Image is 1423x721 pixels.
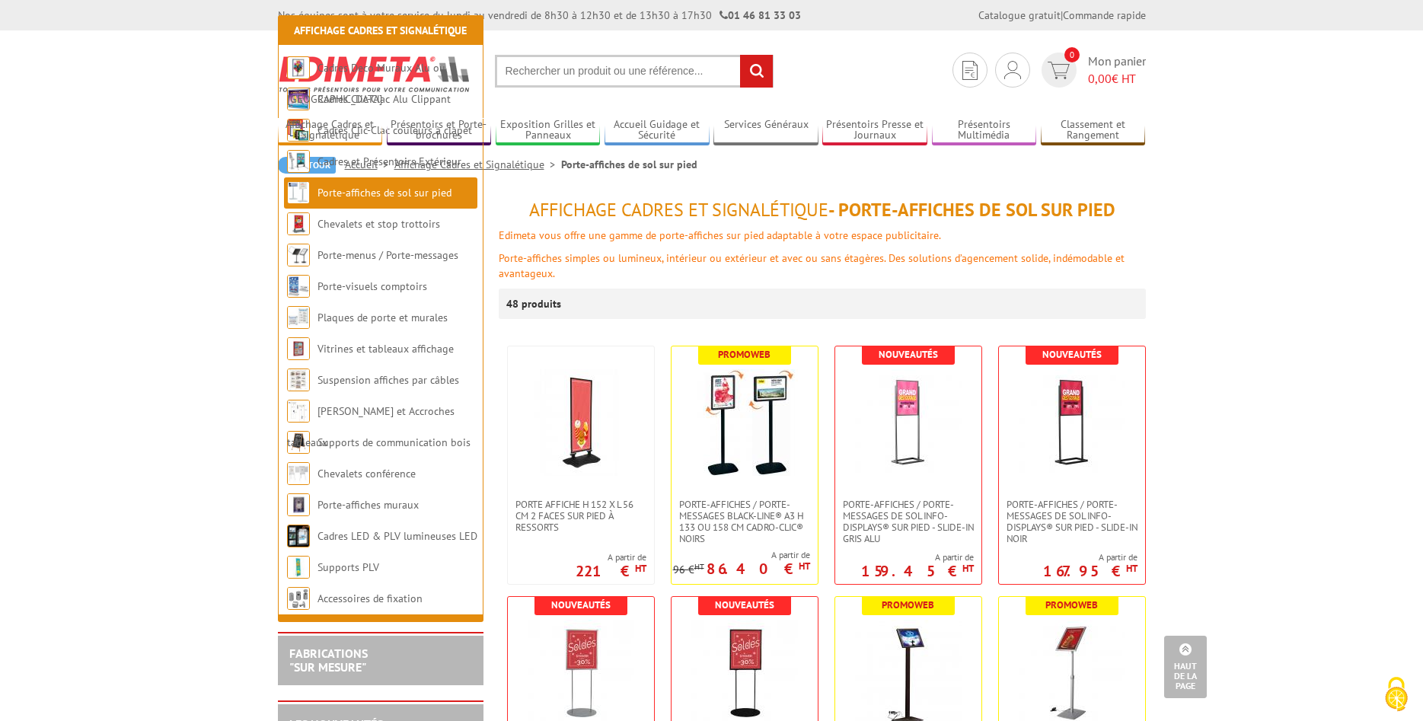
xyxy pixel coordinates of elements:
a: Présentoirs Multimédia [932,118,1037,143]
font: Porte-affiches simples ou lumineux, intérieur ou extérieur et avec ou sans étagères. Des solution... [499,251,1125,280]
img: Porte Affiche H 152 x L 56 cm 2 faces sur pied à ressorts [528,369,634,476]
b: Nouveautés [551,598,611,611]
strong: 01 46 81 33 03 [719,8,801,22]
a: Catalogue gratuit [978,8,1061,22]
span: A partir de [576,551,646,563]
img: Porte-affiches de sol sur pied [287,181,310,204]
img: Porte-affiches / Porte-messages Black-Line® A3 H 133 ou 158 cm Cadro-Clic® noirs [691,369,798,476]
a: Suspension affiches par câbles [317,373,459,387]
a: Plaques de porte et murales [317,311,448,324]
a: Porte-menus / Porte-messages [317,248,458,262]
b: Nouveautés [1042,348,1102,361]
img: Suspension affiches par câbles [287,368,310,391]
a: Haut de la page [1164,636,1207,698]
sup: HT [694,561,704,572]
a: Porte Affiche H 152 x L 56 cm 2 faces sur pied à ressorts [508,499,654,533]
a: Classement et Rangement [1041,118,1146,143]
b: Promoweb [1045,598,1098,611]
a: Vitrines et tableaux affichage [317,342,454,356]
a: devis rapide 0 Mon panier 0,00€ HT [1038,53,1146,88]
input: Rechercher un produit ou une référence... [495,55,774,88]
a: Porte-affiches / Porte-messages de sol Info-Displays® sur pied - Slide-in Gris Alu [835,499,981,544]
a: Cadres et Présentoirs Extérieur [317,155,461,168]
div: Nos équipes sont à votre service du lundi au vendredi de 8h30 à 12h30 et de 13h30 à 17h30 [278,8,801,23]
a: Chevalets conférence [317,467,416,480]
a: Commande rapide [1063,8,1146,22]
b: Promoweb [882,598,934,611]
img: Porte-affiches muraux [287,493,310,516]
img: Cadres LED & PLV lumineuses LED [287,525,310,547]
img: devis rapide [1048,62,1070,79]
a: Porte-affiches muraux [317,498,419,512]
span: Porte-affiches / Porte-messages de sol Info-Displays® sur pied - Slide-in Noir [1007,499,1137,544]
p: 159.45 € [861,566,974,576]
b: Nouveautés [879,348,938,361]
li: Porte-affiches de sol sur pied [561,157,697,172]
img: Porte-menus / Porte-messages [287,244,310,266]
a: Présentoirs et Porte-brochures [387,118,492,143]
a: Cadres LED & PLV lumineuses LED [317,529,477,543]
img: Porte-affiches / Porte-messages de sol Info-Displays® sur pied - Slide-in Noir [1019,369,1125,476]
img: Supports PLV [287,556,310,579]
span: A partir de [861,551,974,563]
span: A partir de [673,549,810,561]
a: Cadres Deco Muraux Alu ou [GEOGRAPHIC_DATA] [287,61,445,106]
sup: HT [799,560,810,573]
p: 167.95 € [1043,566,1137,576]
p: 48 produits [506,289,563,319]
a: Accueil Guidage et Sécurité [605,118,710,143]
img: Cadres et Présentoirs Extérieur [287,150,310,173]
a: Affichage Cadres et Signalétique [294,24,467,37]
b: Promoweb [718,348,771,361]
p: 86.40 € [707,564,810,573]
a: Affichage Cadres et Signalétique [394,158,561,171]
a: Porte-affiches / Porte-messages Black-Line® A3 H 133 ou 158 cm Cadro-Clic® noirs [672,499,818,544]
a: Supports de communication bois [317,435,471,449]
p: 221 € [576,566,646,576]
img: devis rapide [1004,61,1021,79]
a: [PERSON_NAME] et Accroches tableaux [287,404,455,449]
a: Porte-affiches / Porte-messages de sol Info-Displays® sur pied - Slide-in Noir [999,499,1145,544]
span: A partir de [1043,551,1137,563]
img: Chevalets et stop trottoirs [287,212,310,235]
a: Cadres Clic-Clac Alu Clippant [317,92,451,106]
span: Porte Affiche H 152 x L 56 cm 2 faces sur pied à ressorts [515,499,646,533]
span: Porte-affiches / Porte-messages de sol Info-Displays® sur pied - Slide-in Gris Alu [843,499,974,544]
font: Edimeta vous offre une gamme de porte-affiches sur pied adaptable à votre espace publicitaire. [499,228,941,242]
img: Porte-visuels comptoirs [287,275,310,298]
span: 0 [1064,47,1080,62]
img: Porte-affiches / Porte-messages de sol Info-Displays® sur pied - Slide-in Gris Alu [855,369,962,476]
p: 96 € [673,564,704,576]
sup: HT [635,562,646,575]
button: Cookies (fenêtre modale) [1370,669,1423,721]
a: Affichage Cadres et Signalétique [278,118,383,143]
a: Chevalets et stop trottoirs [317,217,440,231]
b: Nouveautés [715,598,774,611]
h1: - Porte-affiches de sol sur pied [499,200,1146,220]
a: Supports PLV [317,560,379,574]
a: FABRICATIONS"Sur Mesure" [289,646,368,675]
img: Cimaises et Accroches tableaux [287,400,310,423]
img: devis rapide [962,61,978,80]
a: Présentoirs Presse et Journaux [822,118,927,143]
a: Accessoires de fixation [317,592,423,605]
img: Plaques de porte et murales [287,306,310,329]
span: Affichage Cadres et Signalétique [529,198,828,222]
img: Chevalets conférence [287,462,310,485]
span: Porte-affiches / Porte-messages Black-Line® A3 H 133 ou 158 cm Cadro-Clic® noirs [679,499,810,544]
span: Mon panier [1088,53,1146,88]
a: Exposition Grilles et Panneaux [496,118,601,143]
a: Services Généraux [713,118,818,143]
img: Accessoires de fixation [287,587,310,610]
img: Cookies (fenêtre modale) [1377,675,1415,713]
sup: HT [962,562,974,575]
img: Cadres Deco Muraux Alu ou Bois [287,56,310,79]
span: € HT [1088,70,1146,88]
a: Porte-visuels comptoirs [317,279,427,293]
a: Porte-affiches de sol sur pied [317,186,451,199]
input: rechercher [740,55,773,88]
div: | [978,8,1146,23]
span: 0,00 [1088,71,1112,86]
img: Vitrines et tableaux affichage [287,337,310,360]
sup: HT [1126,562,1137,575]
